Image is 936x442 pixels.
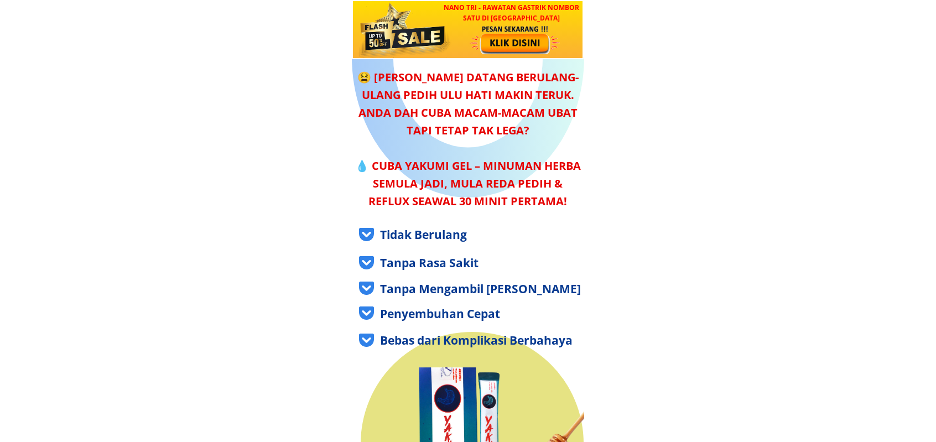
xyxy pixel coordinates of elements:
div: Penyembuhan Cepat [380,305,594,324]
div: Tidak Berulang [380,226,594,245]
div: Tanpa Rasa Sakit [380,254,594,273]
div: Tanpa Mengambil [PERSON_NAME] [380,280,594,299]
div: Bebas dari Komplikasi Berbahaya [380,331,594,350]
div: 😫 [PERSON_NAME] datang berulang-ulang pedih ulu hati makin teruk. Anda dah cuba macam-macam ubat ... [352,69,584,210]
h3: NANO TRI - Rawatan GASTRIK Nombor Satu di [GEOGRAPHIC_DATA] [439,2,584,23]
